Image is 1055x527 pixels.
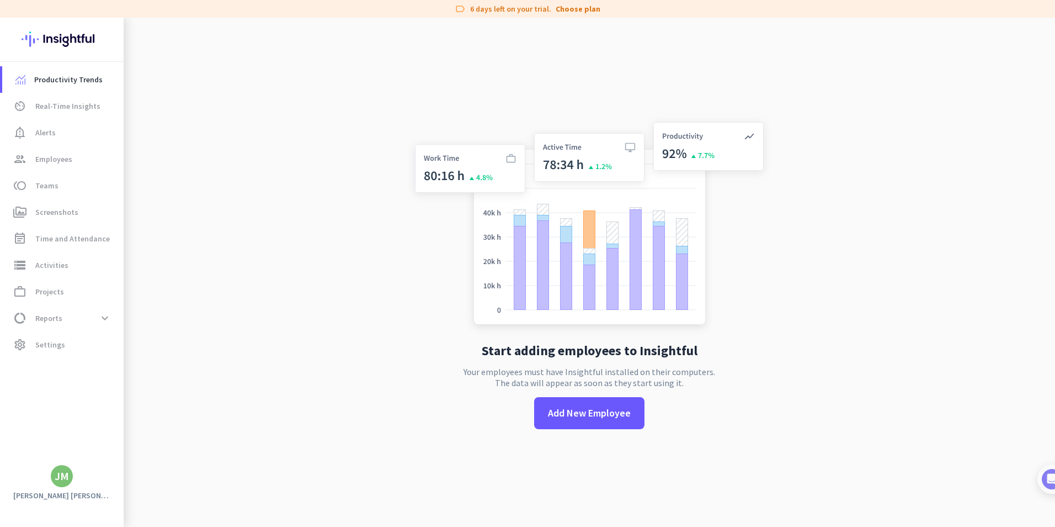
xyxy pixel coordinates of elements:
a: menu-itemProductivity Trends [2,66,124,93]
div: JM [55,471,69,482]
button: Add New Employee [534,397,644,429]
a: groupEmployees [2,146,124,172]
a: perm_mediaScreenshots [2,199,124,225]
img: Insightful logo [22,18,102,61]
span: Reports [35,312,62,325]
a: settingsSettings [2,331,124,358]
span: Employees [35,152,72,166]
span: Activities [35,259,68,272]
img: menu-item [15,75,25,85]
span: Add New Employee [548,406,631,420]
a: storageActivities [2,252,124,278]
i: label [455,3,466,14]
h2: Start adding employees to Insightful [482,344,697,357]
i: data_usage [13,312,26,325]
span: Alerts [35,126,56,139]
span: Projects [35,285,64,298]
i: av_timer [13,99,26,113]
span: Time and Attendance [35,232,110,245]
span: Real-Time Insights [35,99,100,113]
a: data_usageReportsexpand_more [2,305,124,331]
a: Choose plan [556,3,600,14]
span: Teams [35,179,58,192]
i: toll [13,179,26,192]
i: settings [13,338,26,351]
a: work_outlineProjects [2,278,124,305]
span: Settings [35,338,65,351]
span: Productivity Trends [34,73,103,86]
a: notification_importantAlerts [2,119,124,146]
a: event_noteTime and Attendance [2,225,124,252]
i: event_note [13,232,26,245]
p: Your employees must have Insightful installed on their computers. The data will appear as soon as... [463,366,715,388]
img: no-search-results [407,115,772,335]
a: tollTeams [2,172,124,199]
i: work_outline [13,285,26,298]
i: group [13,152,26,166]
i: perm_media [13,205,26,219]
span: Screenshots [35,205,78,219]
i: notification_important [13,126,26,139]
button: expand_more [95,308,115,328]
i: storage [13,259,26,272]
a: av_timerReal-Time Insights [2,93,124,119]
